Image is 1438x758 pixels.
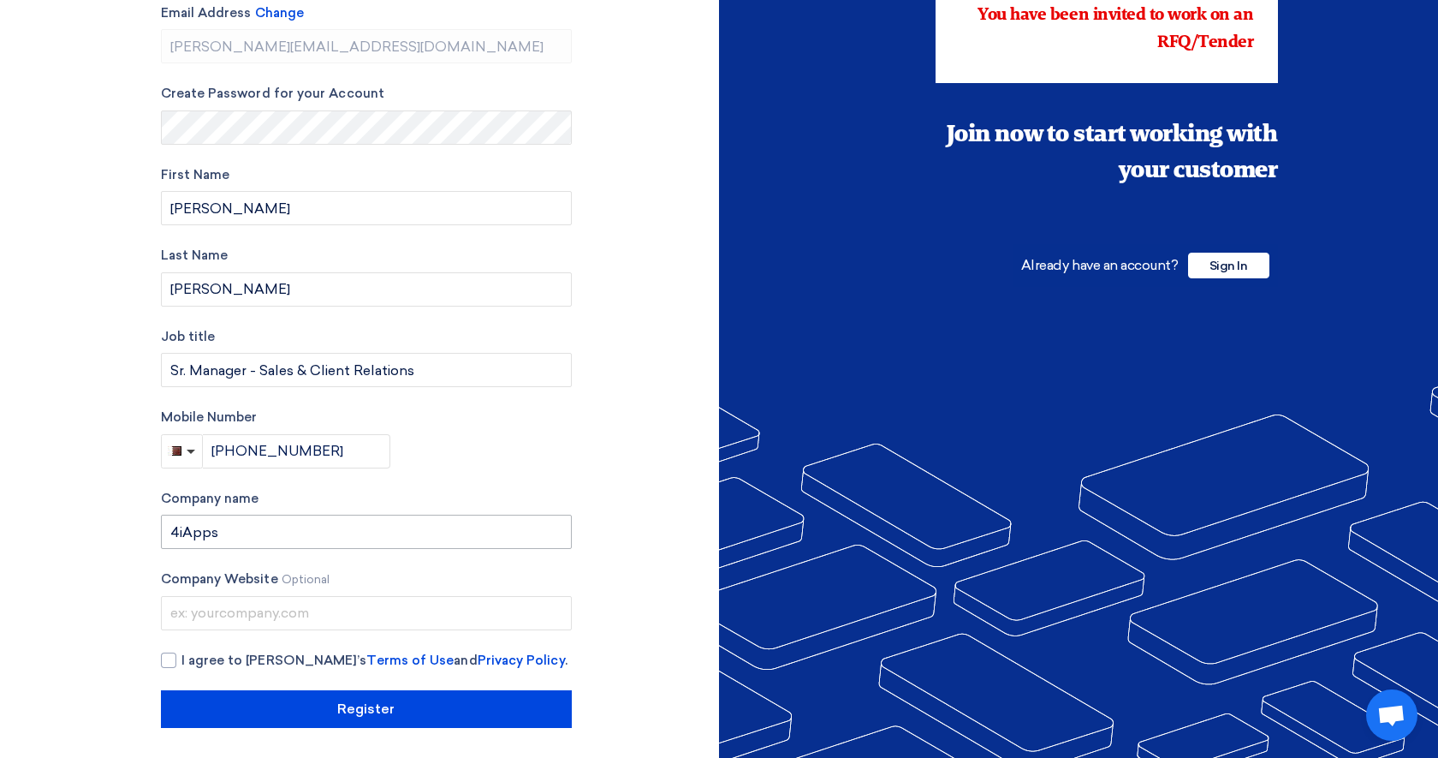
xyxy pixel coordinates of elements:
span: Already have an account? [1021,257,1178,273]
input: Last Name... [161,272,572,307]
label: Mobile Number [161,408,572,427]
input: Enter your business email... [161,29,572,63]
span: Change [255,5,304,21]
div: Join now to start working with your customer [936,117,1278,189]
label: Email Address [161,3,572,23]
span: Optional [282,573,330,586]
span: Sign In [1188,253,1269,278]
input: Enter your company name... [161,515,572,549]
label: Last Name [161,246,572,266]
span: I agree to [PERSON_NAME]’s and . [181,651,567,671]
label: Company Website [161,570,572,589]
a: Privacy Policy [478,653,565,668]
input: Enter your first name... [161,191,572,225]
input: Register [161,690,572,728]
input: Enter phone number... [203,434,390,469]
label: First Name [161,165,572,185]
a: Sign In [1188,257,1269,273]
label: Job title [161,327,572,347]
input: Enter your job title... [161,353,572,387]
span: You have been invited to work on an RFQ/Tender [977,7,1253,51]
a: Terms of Use [366,653,454,668]
label: Company name [161,489,572,509]
input: ex: yourcompany.com [161,596,572,630]
label: Create Password for your Account [161,84,572,104]
a: Open chat [1366,689,1417,741]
